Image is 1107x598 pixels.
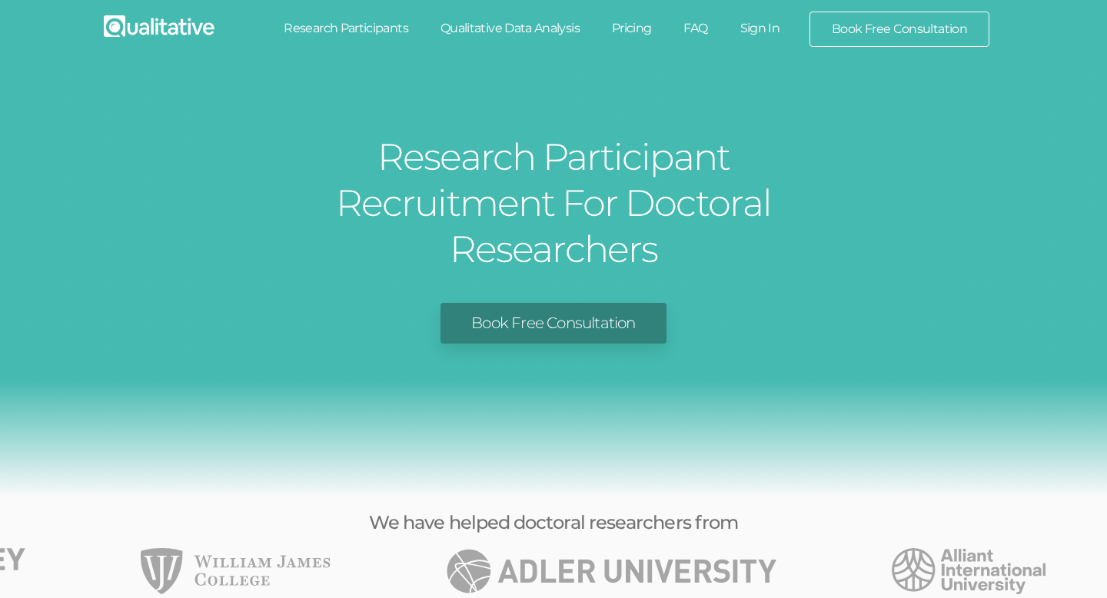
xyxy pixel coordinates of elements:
[446,548,776,594] li: 1 of 49
[440,303,666,344] a: Book Free Consultation
[424,12,596,45] a: Qualitative Data Analysis
[667,12,723,45] a: FAQ
[596,12,668,45] a: Pricing
[141,548,331,594] li: 49 of 49
[104,15,214,37] img: Qualitative
[268,12,424,45] a: Research Participants
[184,513,922,533] h3: We have helped doctoral researchers from
[892,548,1045,594] img: Alliant International University
[265,134,842,272] h1: Research Participant Recruitment For Doctoral Researchers
[446,548,776,594] img: Adler University
[141,548,331,594] img: William James College
[810,12,989,46] a: Book Free Consultation
[724,12,796,45] a: Sign In
[892,548,1045,594] li: 2 of 49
